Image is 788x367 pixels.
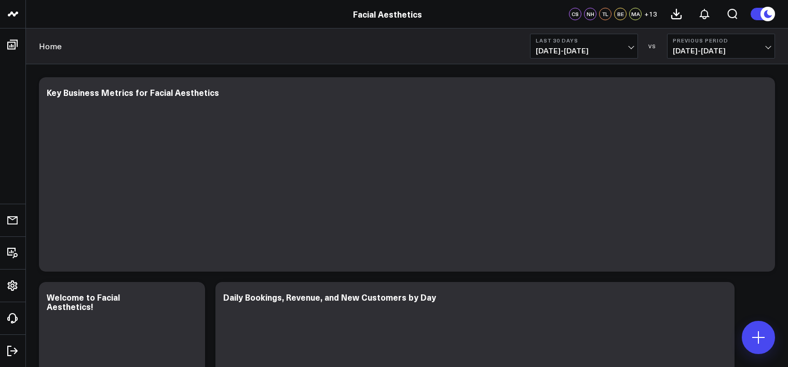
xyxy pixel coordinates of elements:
[536,47,632,55] span: [DATE] - [DATE]
[614,8,627,20] div: BE
[667,34,775,59] button: Previous Period[DATE]-[DATE]
[644,8,657,20] button: +13
[643,43,662,49] div: VS
[569,8,581,20] div: CS
[223,291,436,303] div: Daily Bookings, Revenue, and New Customers by Day
[39,40,62,52] a: Home
[644,10,657,18] span: + 13
[599,8,612,20] div: TL
[530,34,638,59] button: Last 30 Days[DATE]-[DATE]
[629,8,642,20] div: MA
[47,291,120,312] div: Welcome to Facial Aesthetics!
[584,8,596,20] div: NH
[353,8,422,20] a: Facial Aesthetics
[673,37,769,44] b: Previous Period
[536,37,632,44] b: Last 30 Days
[47,87,219,98] div: Key Business Metrics for Facial Aesthetics
[673,47,769,55] span: [DATE] - [DATE]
